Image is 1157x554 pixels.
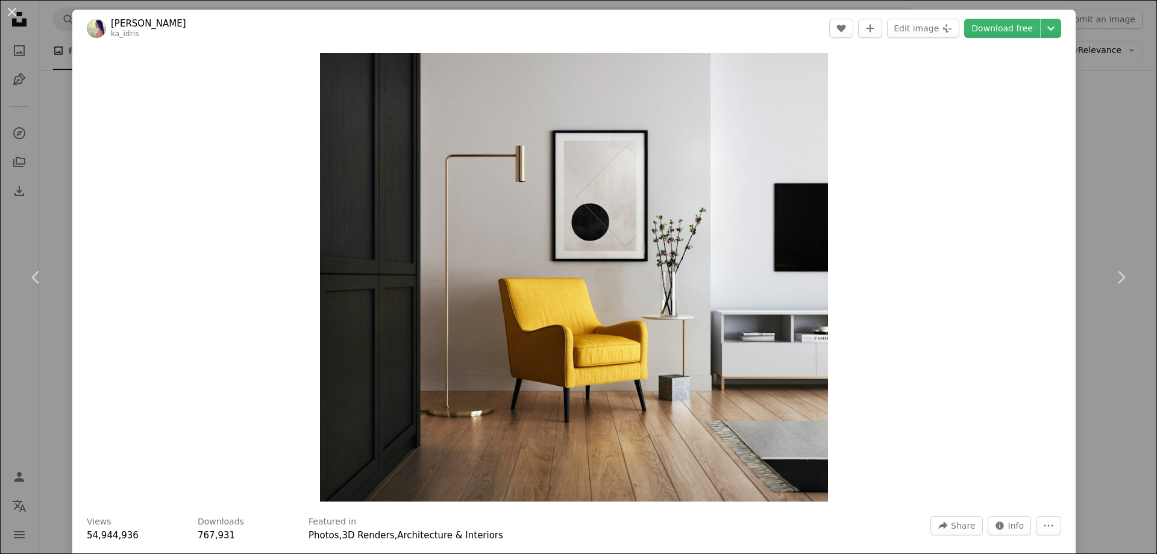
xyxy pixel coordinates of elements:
h3: Featured in [309,516,356,528]
img: brown wooden framed yellow padded chair [320,53,828,502]
span: , [394,530,397,541]
a: 3D Renders [342,530,394,541]
a: ka_idris [111,30,139,38]
h3: Views [87,516,111,528]
span: , [339,530,342,541]
a: Download free [964,19,1040,38]
img: Go to Kam Idris's profile [87,19,106,38]
a: Next [1085,219,1157,335]
button: Share this image [930,516,982,535]
button: Add to Collection [858,19,882,38]
button: Edit image [887,19,959,38]
span: Share [951,517,975,535]
a: Architecture & Interiors [397,530,503,541]
button: Like [829,19,853,38]
button: More Actions [1036,516,1061,535]
span: Info [1008,517,1024,535]
a: [PERSON_NAME] [111,17,186,30]
button: Zoom in on this image [320,53,828,502]
span: 54,944,936 [87,530,139,541]
button: Choose download size [1041,19,1061,38]
button: Stats about this image [988,516,1032,535]
a: Photos [309,530,339,541]
span: 767,931 [198,530,235,541]
h3: Downloads [198,516,244,528]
